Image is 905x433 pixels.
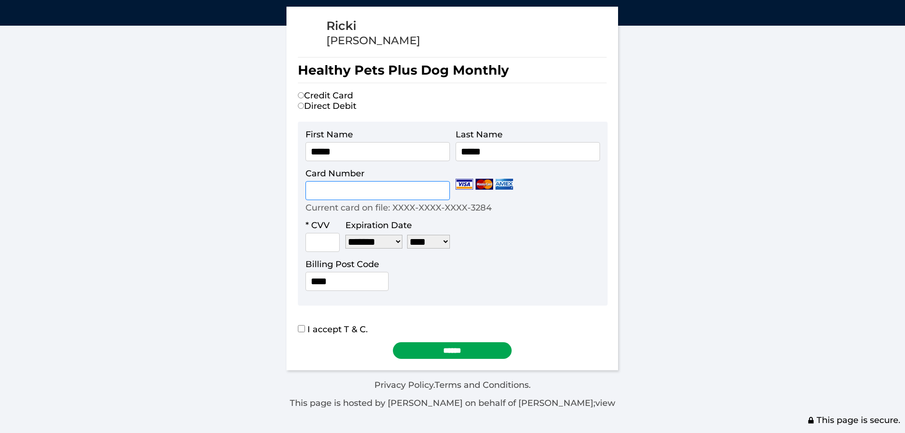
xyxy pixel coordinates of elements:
[326,18,420,34] div: Ricki
[298,101,356,111] label: Direct Debit
[476,179,493,190] img: Mastercard
[298,103,304,109] input: Direct Debit
[435,380,529,390] a: Terms and Conditions
[298,57,607,83] h1: Healthy Pets Plus Dog Monthly
[305,129,353,140] label: First Name
[456,129,503,140] label: Last Name
[286,398,619,419] p: This page is hosted by [PERSON_NAME] on behalf of [PERSON_NAME]; Maxio LLC
[345,220,412,231] label: Expiration Date
[286,380,619,419] div: . .
[298,90,353,101] label: Credit Card
[298,324,368,335] label: I accept T & C.
[326,34,420,48] div: [PERSON_NAME]
[456,179,473,190] img: Visa
[298,325,305,332] input: I accept T & C.
[298,92,304,98] input: Credit Card
[305,168,364,179] label: Card Number
[305,202,492,213] p: Current card on file: XXXX-XXXX-XXXX-3284
[495,179,513,190] img: Amex
[374,380,433,390] a: Privacy Policy
[305,220,330,231] label: * CVV
[807,415,900,425] span: This page is secure.
[305,259,379,269] label: Billing Post Code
